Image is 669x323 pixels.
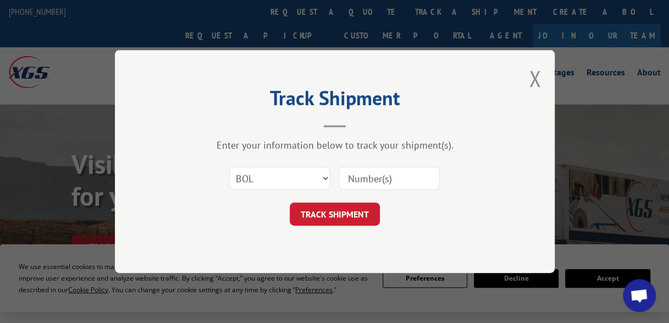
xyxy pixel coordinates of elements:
[339,167,440,190] input: Number(s)
[623,279,656,312] div: Open chat
[290,202,380,226] button: TRACK SHIPMENT
[170,90,500,111] h2: Track Shipment
[170,139,500,151] div: Enter your information below to track your shipment(s).
[529,64,541,93] button: Close modal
